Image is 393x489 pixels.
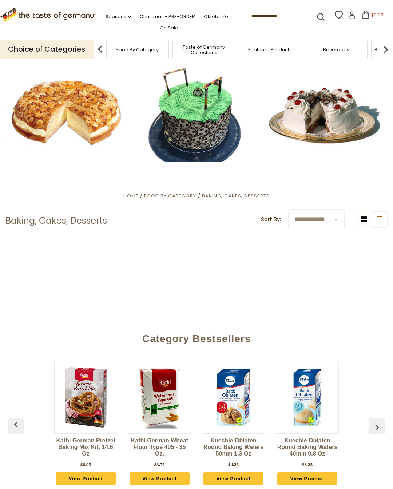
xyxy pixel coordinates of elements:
[12,322,381,352] div: Category Bestsellers
[323,47,349,52] a: Beverages
[371,12,384,18] span: $0.00
[80,461,91,468] div: $6.95
[357,11,388,21] button: $0.00
[261,215,281,224] label: Sort By:
[123,192,139,199] a: Home
[128,366,191,428] img: Kathi German Wheat Flour Type 405 - 35 oz.
[5,215,107,226] h1: Baking, Cakes, Desserts
[144,192,196,199] a: Food By Category
[203,472,263,486] a: View Product
[371,422,383,433] img: previous arrow
[160,24,178,32] a: On Sale
[154,461,165,468] div: $3.75
[175,44,233,55] a: Taste of Germany Collections
[106,13,131,21] a: Seasons
[140,13,195,21] a: Christmas - PRE-ORDER
[56,472,115,486] a: View Product
[116,47,159,52] a: Food By Category
[248,47,292,52] a: Featured Products
[10,419,22,430] img: previous arrow
[202,192,270,199] a: Baking, Cakes, Desserts
[202,437,265,459] a: Kuechle Oblaten Round Baking Wafers 50mm 1.3 oz
[130,472,189,486] a: View Product
[54,437,117,459] a: Kathi German Pretzel Baking Mix Kit, 14.6 oz
[276,366,338,428] img: Kuechle Oblaten Round Baking Wafers 40mm 0.8 oz
[378,42,393,57] img: next arrow
[276,437,339,459] a: Kuechle Oblaten Round Baking Wafers 40mm 0.8 oz
[228,461,239,468] div: $4.25
[204,13,232,21] a: Oktoberfest
[128,437,191,459] a: Kathi German Wheat Flour Type 405 - 35 oz.
[302,461,313,468] div: $3.25
[202,366,265,428] img: Kuechle Oblaten Round Baking Wafers 50mm 1.3 oz
[93,42,107,57] img: previous arrow
[55,366,117,428] img: Kathi German Pretzel Baking Mix Kit, 14.6 oz
[277,472,337,486] a: View Product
